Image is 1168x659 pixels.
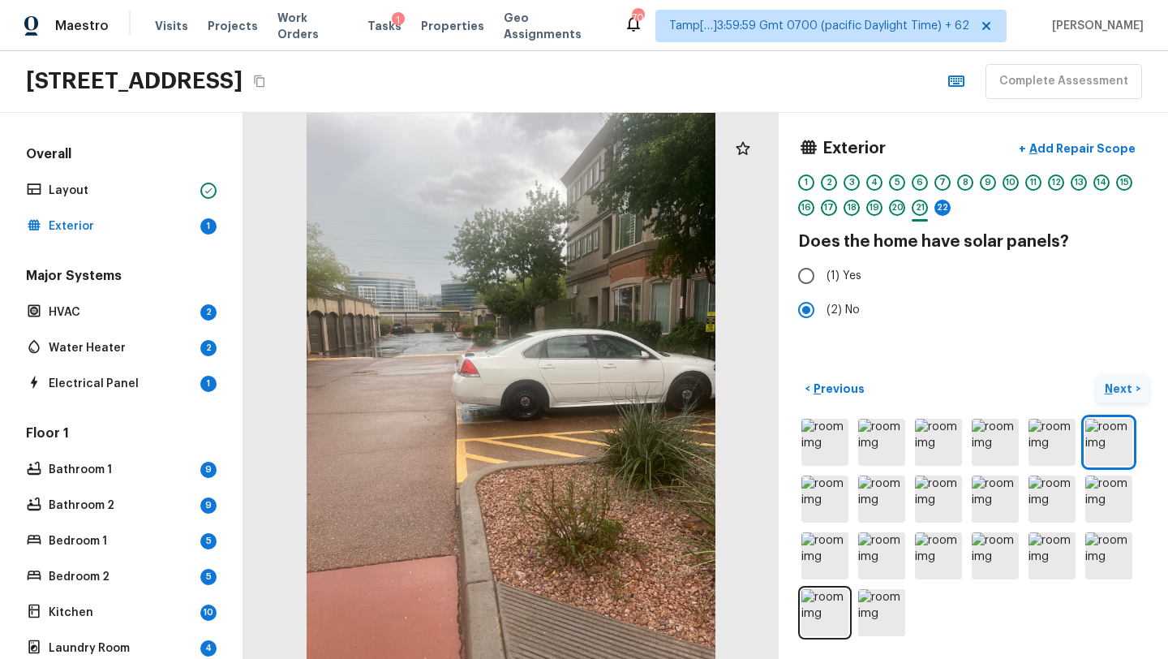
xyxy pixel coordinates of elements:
p: Bathroom 1 [49,462,194,478]
img: room img [858,589,905,636]
div: 1 [392,12,405,28]
div: 21 [912,200,928,216]
div: 5 [200,569,217,585]
div: 3 [844,174,860,191]
span: (2) No [827,302,860,318]
div: 13 [1071,174,1087,191]
div: 9 [200,462,217,478]
img: room img [858,532,905,579]
button: Next> [1097,376,1149,403]
img: room img [801,476,848,523]
img: room img [972,532,1019,579]
h2: [STREET_ADDRESS] [26,67,243,96]
div: 1 [200,376,217,392]
img: room img [972,476,1019,523]
div: 14 [1093,174,1110,191]
p: Bedroom 2 [49,569,194,585]
span: Geo Assignments [504,10,604,42]
span: Visits [155,18,188,34]
div: 2 [200,340,217,356]
p: Layout [49,183,194,199]
img: room img [915,419,962,466]
div: 10 [1003,174,1019,191]
h5: Overall [23,145,220,166]
span: Projects [208,18,258,34]
span: (1) Yes [827,268,861,284]
p: HVAC [49,304,194,321]
div: 4 [200,640,217,657]
div: 22 [934,200,951,216]
div: 6 [912,174,928,191]
img: room img [1028,476,1076,523]
div: 18 [844,200,860,216]
img: room img [915,532,962,579]
p: Laundry Room [49,640,194,657]
img: room img [1028,419,1076,466]
p: Next [1105,381,1136,397]
img: room img [1085,419,1132,466]
p: Add Repair Scope [1026,140,1136,157]
span: Work Orders [277,10,348,42]
div: 1 [798,174,814,191]
div: 20 [889,200,905,216]
button: Copy Address [249,71,270,92]
div: 15 [1116,174,1132,191]
img: room img [858,419,905,466]
p: Kitchen [49,605,194,621]
img: room img [972,419,1019,466]
p: Electrical Panel [49,376,194,392]
div: 8 [957,174,973,191]
div: 5 [889,174,905,191]
span: Tasks [367,20,401,32]
div: 701 [632,10,643,26]
button: +Add Repair Scope [1006,132,1149,166]
div: 11 [1025,174,1041,191]
div: 5 [200,533,217,549]
img: room img [1085,532,1132,579]
h4: Exterior [822,138,886,159]
img: room img [858,476,905,523]
p: Water Heater [49,340,194,356]
div: 7 [934,174,951,191]
span: Tamp[…]3:59:59 Gmt 0700 (pacific Daylight Time) + 62 [669,18,969,34]
img: room img [801,419,848,466]
div: 4 [866,174,882,191]
div: 12 [1048,174,1064,191]
div: 17 [821,200,837,216]
div: 9 [980,174,996,191]
h5: Major Systems [23,267,220,288]
span: Properties [421,18,484,34]
button: <Previous [798,376,871,403]
p: Exterior [49,218,194,235]
div: 2 [200,304,217,321]
div: 19 [866,200,882,216]
div: 16 [798,200,814,216]
img: room img [1085,476,1132,523]
div: 2 [821,174,837,191]
img: room img [1028,532,1076,579]
img: room img [801,589,848,636]
p: Previous [810,381,865,397]
h5: Floor 1 [23,424,220,446]
img: room img [801,532,848,579]
h4: Does the home have solar panels? [798,231,1149,252]
span: [PERSON_NAME] [1046,18,1144,34]
div: 9 [200,497,217,514]
p: Bathroom 2 [49,497,194,514]
span: Maestro [55,18,109,34]
p: Bedroom 1 [49,533,194,549]
div: 10 [200,605,217,621]
div: 1 [200,218,217,235]
img: room img [915,476,962,523]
